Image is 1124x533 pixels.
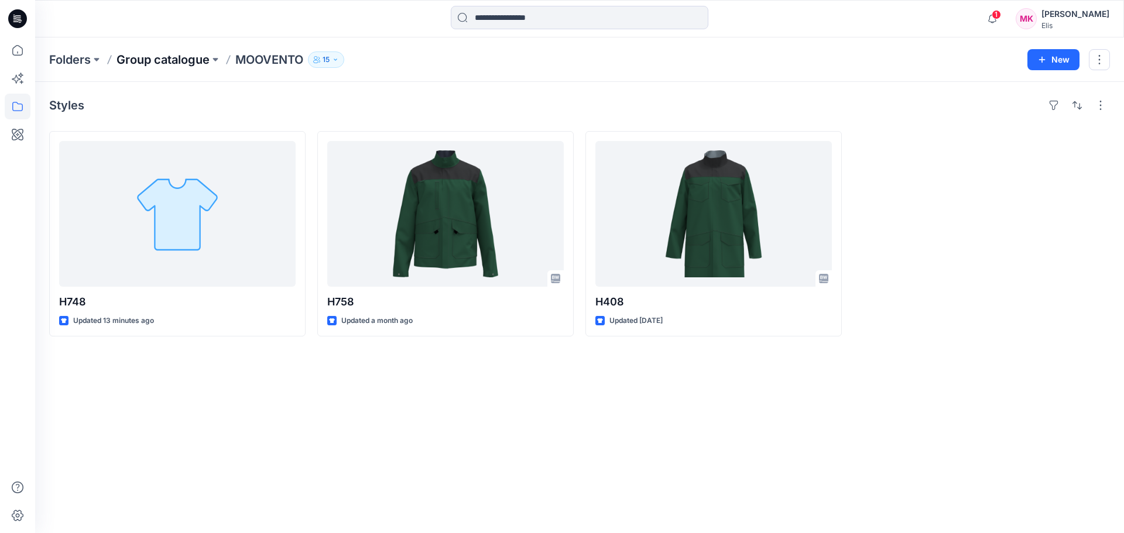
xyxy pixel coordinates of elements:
[1027,49,1080,70] button: New
[341,315,413,327] p: Updated a month ago
[327,141,564,287] a: H758
[235,51,303,68] p: MOOVENTO
[1041,21,1109,30] div: Elis
[992,10,1001,19] span: 1
[308,51,344,68] button: 15
[59,141,296,287] a: H748
[59,294,296,310] p: H748
[1016,8,1037,29] div: MK
[1041,7,1109,21] div: [PERSON_NAME]
[609,315,663,327] p: Updated [DATE]
[595,141,832,287] a: H408
[327,294,564,310] p: H758
[73,315,154,327] p: Updated 13 minutes ago
[595,294,832,310] p: H408
[49,98,84,112] h4: Styles
[323,53,330,66] p: 15
[116,51,210,68] a: Group catalogue
[49,51,91,68] a: Folders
